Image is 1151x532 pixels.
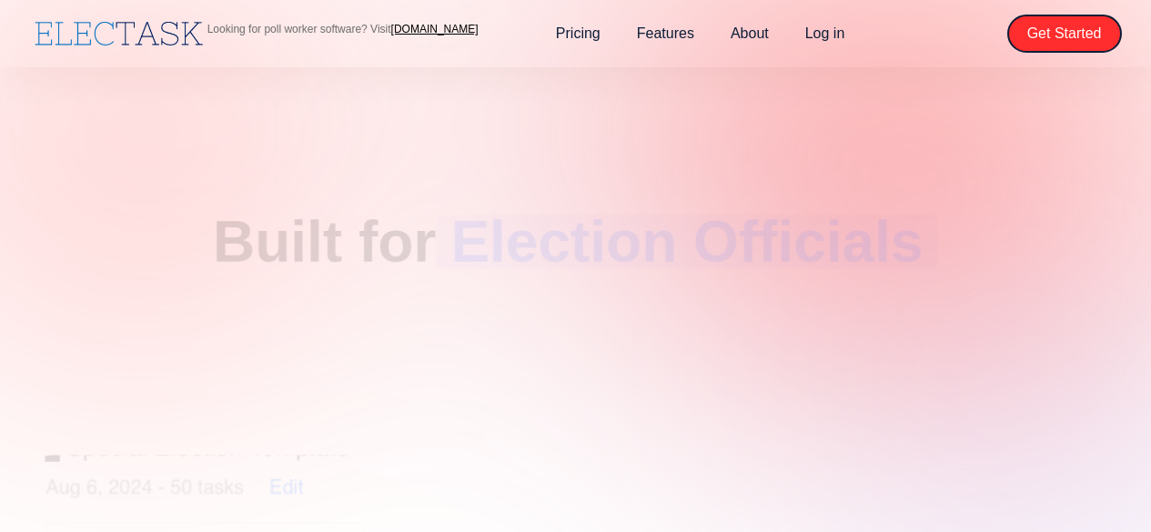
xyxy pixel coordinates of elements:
[391,23,479,35] a: [DOMAIN_NAME]
[712,15,787,53] a: About
[213,215,938,268] h1: Built for
[538,15,619,53] a: Pricing
[787,15,863,53] a: Log in
[1007,15,1122,53] a: Get Started
[437,215,938,268] span: Election Officials
[619,15,712,53] a: Features
[30,17,207,50] a: home
[207,24,479,35] p: Looking for poll worker software? Visit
